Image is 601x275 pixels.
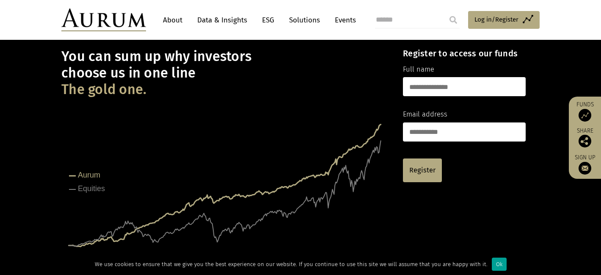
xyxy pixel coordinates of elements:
[579,162,591,175] img: Sign up to our newsletter
[331,12,356,28] a: Events
[573,101,597,122] a: Funds
[573,128,597,147] div: Share
[193,12,251,28] a: Data & Insights
[61,48,388,98] h1: You can sum up why investors choose us in one line
[159,12,187,28] a: About
[573,154,597,175] a: Sign up
[61,81,146,98] span: The gold one.
[474,14,518,25] span: Log in/Register
[61,8,146,31] img: Aurum
[285,12,324,28] a: Solutions
[468,11,540,29] a: Log in/Register
[403,109,447,120] label: Email address
[78,171,100,179] tspan: Aurum
[403,48,526,58] h4: Register to access our funds
[403,158,442,182] a: Register
[78,184,105,193] tspan: Equities
[492,258,507,271] div: Ok
[403,64,434,75] label: Full name
[445,11,462,28] input: Submit
[579,135,591,147] img: Share this post
[579,109,591,122] img: Access Funds
[258,12,278,28] a: ESG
